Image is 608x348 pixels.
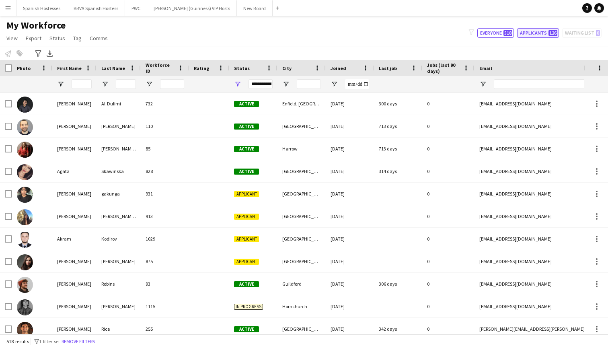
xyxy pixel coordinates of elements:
[326,205,374,227] div: [DATE]
[282,65,292,71] span: City
[331,65,346,71] span: Joined
[326,273,374,295] div: [DATE]
[52,183,97,205] div: [PERSON_NAME]
[57,65,82,71] span: First Name
[17,142,33,158] img: Adriana Pinto Costa Maddox
[6,35,18,42] span: View
[146,62,175,74] span: Workforce ID
[17,97,33,113] img: Abdullah Al-Dulimi
[49,35,65,42] span: Status
[234,304,263,310] span: In progress
[23,33,45,43] a: Export
[277,138,326,160] div: Harrow
[374,273,422,295] div: 306 days
[422,273,474,295] div: 0
[52,115,97,137] div: [PERSON_NAME]
[17,209,33,225] img: Aimee Durston - Heseltine
[517,28,559,38] button: Applicants126
[97,250,141,272] div: [PERSON_NAME]
[374,115,422,137] div: 713 days
[422,138,474,160] div: 0
[379,65,397,71] span: Last job
[52,318,97,340] div: [PERSON_NAME]
[277,273,326,295] div: Guildford
[97,273,141,295] div: Robins
[374,318,422,340] div: 342 days
[45,49,55,58] app-action-btn: Export XLSX
[277,228,326,250] div: [GEOGRAPHIC_DATA]
[72,79,92,89] input: First Name Filter Input
[326,250,374,272] div: [DATE]
[52,295,97,317] div: [PERSON_NAME]
[326,183,374,205] div: [DATE]
[33,49,43,58] app-action-btn: Advanced filters
[52,273,97,295] div: [PERSON_NAME]
[234,259,259,265] span: Applicant
[46,33,68,43] a: Status
[97,160,141,182] div: Skawinska
[277,250,326,272] div: [GEOGRAPHIC_DATA]
[97,205,141,227] div: [PERSON_NAME][GEOGRAPHIC_DATA]
[52,250,97,272] div: [PERSON_NAME]
[17,187,33,203] img: Agnes gakunga
[116,79,136,89] input: Last Name Filter Input
[16,0,67,16] button: Spanish Hostesses
[277,93,326,115] div: Enfield, [GEOGRAPHIC_DATA]
[57,80,64,88] button: Open Filter Menu
[17,254,33,270] img: Alessandra Altieri
[422,93,474,115] div: 0
[6,19,66,31] span: My Workforce
[146,80,153,88] button: Open Filter Menu
[52,228,97,250] div: Akram
[97,138,141,160] div: [PERSON_NAME] Costa [PERSON_NAME]
[160,79,184,89] input: Workforce ID Filter Input
[297,79,321,89] input: City Filter Input
[234,281,259,287] span: Active
[141,295,189,317] div: 1115
[101,80,109,88] button: Open Filter Menu
[282,80,290,88] button: Open Filter Menu
[125,0,147,16] button: PWC
[141,160,189,182] div: 828
[479,80,487,88] button: Open Filter Menu
[234,124,259,130] span: Active
[90,35,108,42] span: Comms
[234,236,259,242] span: Applicant
[70,33,85,43] a: Tag
[17,322,33,338] img: Alexander Rice
[477,28,514,38] button: Everyone518
[39,338,60,344] span: 1 filter set
[422,228,474,250] div: 0
[374,138,422,160] div: 713 days
[234,65,250,71] span: Status
[422,183,474,205] div: 0
[86,33,111,43] a: Comms
[141,228,189,250] div: 1029
[101,65,125,71] span: Last Name
[503,30,512,36] span: 518
[234,169,259,175] span: Active
[326,138,374,160] div: [DATE]
[26,35,41,42] span: Export
[277,115,326,137] div: [GEOGRAPHIC_DATA]
[147,0,237,16] button: [PERSON_NAME] (Guinness) VIP Hosts
[326,295,374,317] div: [DATE]
[234,214,259,220] span: Applicant
[277,183,326,205] div: [GEOGRAPHIC_DATA]
[422,160,474,182] div: 0
[331,80,338,88] button: Open Filter Menu
[422,115,474,137] div: 0
[234,146,259,152] span: Active
[234,101,259,107] span: Active
[277,295,326,317] div: Hornchurch
[548,30,557,36] span: 126
[17,164,33,180] img: Agata Skawinska
[60,337,97,346] button: Remove filters
[141,183,189,205] div: 931
[326,318,374,340] div: [DATE]
[277,318,326,340] div: [GEOGRAPHIC_DATA]
[17,65,31,71] span: Photo
[52,160,97,182] div: Agata
[422,318,474,340] div: 0
[277,160,326,182] div: [GEOGRAPHIC_DATA]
